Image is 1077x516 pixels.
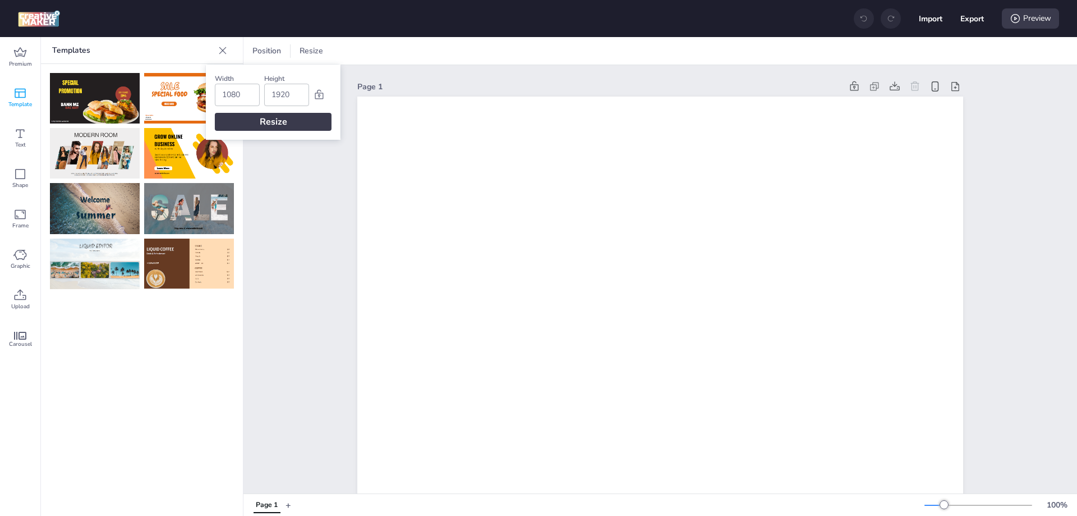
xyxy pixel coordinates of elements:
[144,73,234,124] img: RDvpeV0.png
[9,60,32,69] span: Premium
[248,495,286,515] div: Tabs
[50,239,140,289] img: P4qF5We.png
[144,183,234,234] img: NXLE4hq.png
[15,140,26,149] span: Text
[256,500,278,510] div: Page 1
[144,239,234,289] img: WX2aUtf.png
[12,221,29,230] span: Frame
[9,340,32,349] span: Carousel
[357,81,842,93] div: Page 1
[960,7,984,30] button: Export
[12,181,28,190] span: Shape
[215,113,332,131] div: Resize
[50,128,140,179] img: ypUE7hH.png
[52,37,214,64] p: Templates
[1043,499,1070,511] div: 100 %
[919,7,942,30] button: Import
[11,262,30,271] span: Graphic
[8,100,32,109] span: Template
[250,45,283,57] span: Position
[50,183,140,234] img: wiC1eEj.png
[11,302,30,311] span: Upload
[264,74,309,84] div: Height
[18,10,60,27] img: logo Creative Maker
[50,73,140,124] img: zNDi6Os.png
[297,45,325,57] span: Resize
[286,495,291,515] button: +
[1002,8,1059,29] div: Preview
[215,74,260,84] div: Width
[144,128,234,179] img: 881XAHt.png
